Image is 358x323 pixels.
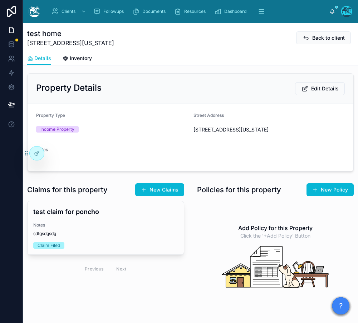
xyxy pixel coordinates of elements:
[27,52,51,65] a: Details
[238,224,313,232] h2: Add Policy for this Property
[135,183,184,196] button: New Claims
[40,126,74,133] div: Income Property
[172,5,211,18] a: Resources
[296,31,351,44] button: Back to client
[29,6,40,17] img: App logo
[49,5,90,18] a: Clients
[212,5,251,18] a: Dashboard
[33,231,178,237] span: sdfgsdgsdg
[27,201,184,255] a: test claim for ponchoNotessdfgsdgsdgClaim Filed
[193,113,224,118] span: Street Address
[34,55,51,62] span: Details
[33,222,178,228] span: Notes
[197,185,281,195] h1: Policies for this property
[63,52,92,66] a: Inventory
[130,5,171,18] a: Documents
[306,183,354,196] button: New Policy
[27,185,108,195] h1: Claims for this property
[27,39,114,47] span: [STREET_ADDRESS][US_STATE]
[38,242,60,249] div: Claim Filed
[33,207,178,217] h4: test claim for poncho
[295,82,345,95] button: Edit Details
[220,245,331,289] img: Add Policy for this Property
[312,34,345,41] span: Back to client
[311,85,339,92] span: Edit Details
[332,297,349,314] button: ?
[70,55,92,62] span: Inventory
[240,232,310,239] span: Click the '+Add Policy' Button
[184,9,206,14] span: Resources
[36,113,65,118] span: Property Type
[91,5,129,18] a: Followups
[193,126,345,133] span: [STREET_ADDRESS][US_STATE]
[36,82,102,94] h2: Property Details
[62,9,75,14] span: Clients
[103,9,124,14] span: Followups
[142,9,166,14] span: Documents
[27,29,114,39] h1: test home
[224,9,246,14] span: Dashboard
[46,4,329,19] div: scrollable content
